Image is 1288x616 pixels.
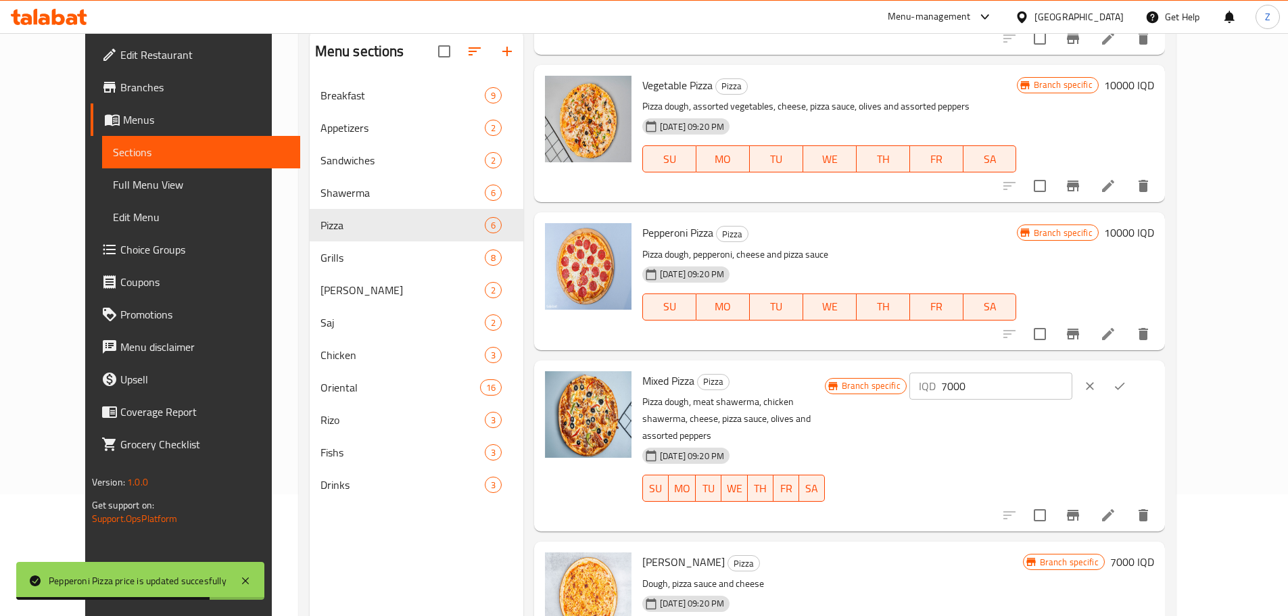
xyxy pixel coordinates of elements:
button: FR [910,145,963,172]
span: 16 [481,381,501,394]
button: SU [642,475,669,502]
img: Vegetable Pizza [545,76,631,162]
span: Select all sections [430,37,458,66]
div: Chicken [320,347,485,363]
a: Edit menu item [1100,507,1116,523]
div: Pizza [697,374,730,390]
div: Pizza [715,78,748,95]
span: FR [915,149,958,169]
span: Pizza [717,227,748,242]
span: SU [648,149,691,169]
span: Branch specific [1028,227,1098,239]
a: Promotions [91,298,300,331]
span: MO [674,479,690,498]
span: Pizza [698,374,729,389]
span: Z [1265,9,1270,24]
div: Chicken3 [310,339,523,371]
button: Branch-specific-item [1057,170,1089,202]
a: Choice Groups [91,233,300,266]
div: Oriental [320,379,480,396]
span: [DATE] 09:20 PM [654,597,730,610]
span: Select to update [1026,501,1054,529]
div: Fishs3 [310,436,523,469]
p: Pizza dough, assorted vegetables, cheese, pizza sauce, olives and assorted peppers [642,98,1017,115]
div: [PERSON_NAME]2 [310,274,523,306]
div: Saj [320,314,485,331]
button: WE [803,145,857,172]
a: Edit menu item [1100,326,1116,342]
div: items [485,250,502,266]
span: Grills [320,250,485,266]
span: 3 [485,414,501,427]
img: Mixed Pizza [545,371,631,458]
button: SU [642,293,696,321]
span: SA [969,297,1011,316]
span: Breakfast [320,87,485,103]
span: Upsell [120,371,289,387]
span: WE [809,297,851,316]
button: WE [721,475,748,502]
div: items [485,87,502,103]
div: items [485,412,502,428]
span: SU [648,479,663,498]
span: [PERSON_NAME] [642,552,725,572]
div: items [485,444,502,460]
button: TU [696,475,721,502]
span: TH [753,479,768,498]
div: items [485,217,502,233]
p: Pizza dough, meat shawerma, chicken shawerma, cheese, pizza sauce, olives and assorted peppers [642,394,825,444]
div: items [485,282,502,298]
a: Support.OpsPlatform [92,510,178,527]
span: Coverage Report [120,404,289,420]
div: Appetizers2 [310,112,523,144]
button: TH [857,293,910,321]
span: TH [862,149,905,169]
button: SA [963,293,1017,321]
div: Saj2 [310,306,523,339]
span: 3 [485,479,501,492]
span: Coupons [120,274,289,290]
span: Pizza [716,78,747,94]
div: items [485,185,502,201]
button: delete [1127,318,1160,350]
a: Grocery Checklist [91,428,300,460]
button: Branch-specific-item [1057,22,1089,55]
span: Get support on: [92,496,154,514]
a: Coverage Report [91,396,300,428]
button: Branch-specific-item [1057,318,1089,350]
p: IQD [919,378,936,394]
span: [DATE] 09:20 PM [654,450,730,463]
span: 3 [485,349,501,362]
span: Sandwiches [320,152,485,168]
a: Menu disclaimer [91,331,300,363]
span: 8 [485,252,501,264]
div: Shawerma [320,185,485,201]
div: Shawerma6 [310,176,523,209]
span: Pizza [320,217,485,233]
span: SA [969,149,1011,169]
button: TU [750,293,803,321]
span: Select to update [1026,24,1054,53]
button: FR [910,293,963,321]
span: 6 [485,219,501,232]
span: Sort sections [458,35,491,68]
span: Full Menu View [113,176,289,193]
span: Edit Restaurant [120,47,289,63]
span: 2 [485,316,501,329]
span: WE [727,479,742,498]
button: Add section [491,35,523,68]
span: Pepperoni Pizza [642,222,713,243]
span: MO [702,297,744,316]
span: 3 [485,446,501,459]
span: Sections [113,144,289,160]
span: 2 [485,284,501,297]
span: 1.0.0 [128,473,149,491]
button: ok [1105,371,1135,401]
button: delete [1127,170,1160,202]
span: Appetizers [320,120,485,136]
div: Grills8 [310,241,523,274]
h6: 7000 IQD [1110,552,1154,571]
span: Branch specific [1034,556,1104,569]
